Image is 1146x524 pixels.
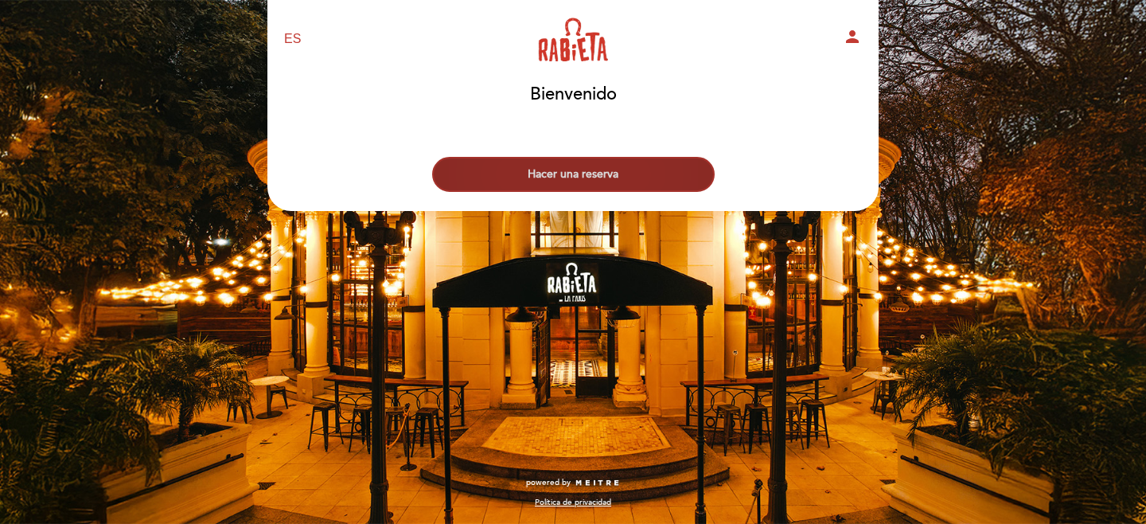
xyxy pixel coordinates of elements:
[843,27,862,46] i: person
[432,157,715,192] button: Hacer una reserva
[526,477,620,488] a: powered by
[526,477,571,488] span: powered by
[474,18,672,61] a: Rabieta [GEOGRAPHIC_DATA]
[575,479,620,487] img: MEITRE
[535,497,611,508] a: Política de privacidad
[530,85,617,104] h1: Bienvenido
[843,27,862,52] button: person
